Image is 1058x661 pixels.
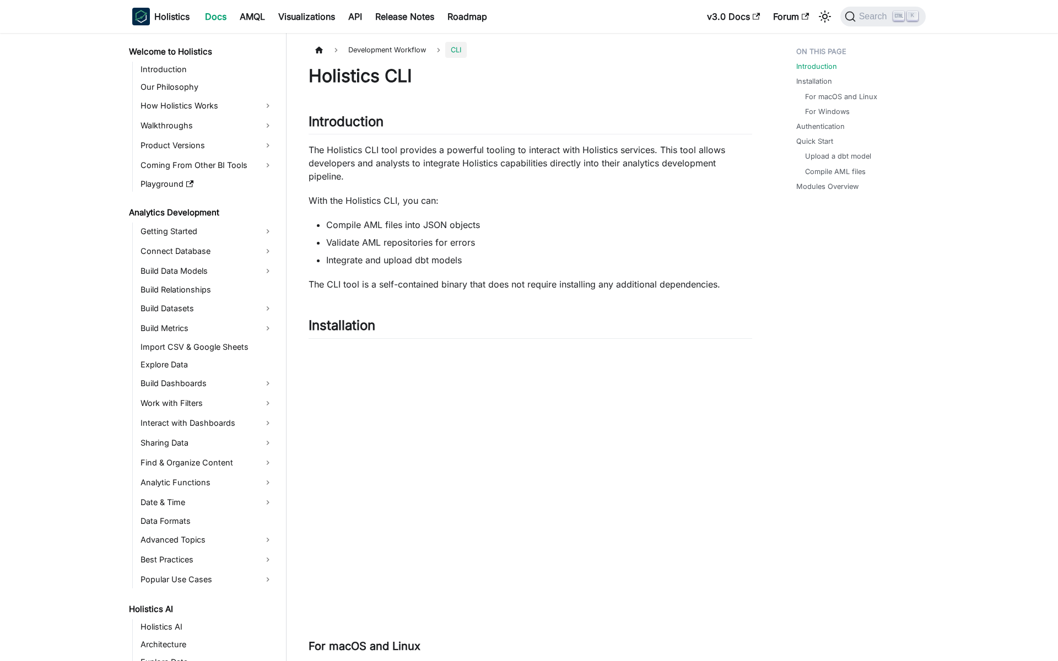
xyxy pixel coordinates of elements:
[137,79,277,95] a: Our Philosophy
[137,571,277,588] a: Popular Use Cases
[137,339,277,355] a: Import CSV & Google Sheets
[137,474,277,491] a: Analytic Functions
[137,454,277,472] a: Find & Organize Content
[309,143,752,183] p: The Holistics CLI tool provides a powerful tooling to interact with Holistics services. This tool...
[137,394,277,412] a: Work with Filters
[805,166,866,177] a: Compile AML files
[309,348,752,614] iframe: YouTube video player
[137,357,277,372] a: Explore Data
[856,12,894,21] span: Search
[907,11,918,21] kbd: K
[309,317,752,338] h2: Installation
[126,44,277,59] a: Welcome to Holistics
[796,121,845,132] a: Authentication
[326,236,752,249] li: Validate AML repositories for errors
[198,8,233,25] a: Docs
[816,8,834,25] button: Switch between dark and light mode (currently light mode)
[309,42,330,58] a: Home page
[137,434,277,452] a: Sharing Data
[309,42,752,58] nav: Breadcrumbs
[805,91,877,102] a: For macOS and Linux
[309,65,752,87] h1: Holistics CLI
[137,156,277,174] a: Coming From Other BI Tools
[445,42,467,58] span: CLI
[137,223,277,240] a: Getting Started
[700,8,766,25] a: v3.0 Docs
[309,194,752,207] p: With the Holistics CLI, you can:
[137,551,277,568] a: Best Practices
[137,494,277,511] a: Date & Time
[309,278,752,291] p: The CLI tool is a self-contained binary that does not require installing any additional dependenc...
[137,62,277,77] a: Introduction
[233,8,272,25] a: AMQL
[343,42,431,58] span: Development Workflow
[137,97,277,115] a: How Holistics Works
[326,253,752,267] li: Integrate and upload dbt models
[342,8,369,25] a: API
[796,76,832,86] a: Installation
[369,8,441,25] a: Release Notes
[137,262,277,280] a: Build Data Models
[309,113,752,134] h2: Introduction
[137,513,277,529] a: Data Formats
[154,10,190,23] b: Holistics
[132,8,190,25] a: HolisticsHolistics
[309,640,752,653] h3: For macOS and Linux
[137,619,277,635] a: Holistics AI
[137,319,277,337] a: Build Metrics
[840,7,926,26] button: Search (Ctrl+K)
[121,33,287,661] nav: Docs sidebar
[805,151,871,161] a: Upload a dbt model
[796,136,833,147] a: Quick Start
[126,205,277,220] a: Analytics Development
[766,8,816,25] a: Forum
[126,602,277,617] a: Holistics AI
[326,218,752,231] li: Compile AML files into JSON objects
[137,176,277,192] a: Playground
[137,282,277,297] a: Build Relationships
[796,181,859,192] a: Modules Overview
[137,531,277,549] a: Advanced Topics
[137,300,277,317] a: Build Datasets
[137,242,277,260] a: Connect Database
[132,8,150,25] img: Holistics
[805,106,850,117] a: For Windows
[137,117,277,134] a: Walkthroughs
[272,8,342,25] a: Visualizations
[137,637,277,652] a: Architecture
[137,137,277,154] a: Product Versions
[441,8,494,25] a: Roadmap
[796,61,837,72] a: Introduction
[137,414,277,432] a: Interact with Dashboards
[137,375,277,392] a: Build Dashboards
